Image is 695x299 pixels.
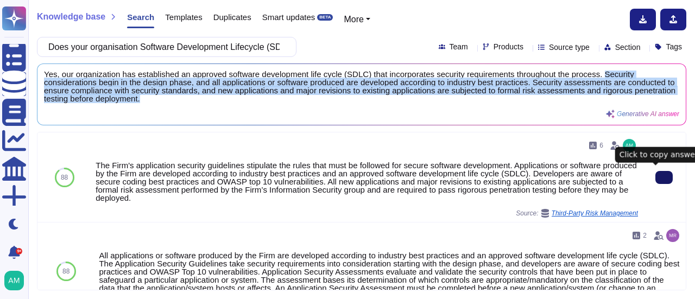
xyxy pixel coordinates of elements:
span: Products [494,43,523,50]
span: Search [127,13,154,21]
img: user [666,229,679,242]
button: More [344,13,370,26]
img: user [4,271,24,290]
span: More [344,15,363,24]
button: user [2,269,31,292]
span: Templates [165,13,202,21]
div: 9+ [16,248,22,255]
span: Section [615,43,641,51]
span: Generative AI answer [617,111,679,117]
span: 2 [643,232,647,239]
span: Source type [549,43,590,51]
span: Third-Party Risk Management [552,210,638,217]
span: Team [450,43,468,50]
input: Search a question or template... [43,37,285,56]
span: Source: [516,209,638,218]
span: Smart updates [262,13,315,21]
span: Knowledge base [37,12,105,21]
span: Tags [666,43,682,50]
img: user [623,139,636,152]
div: The Firm's application security guidelines stipulate the rules that must be followed for secure s... [96,161,638,202]
span: Duplicates [213,13,251,21]
span: 88 [61,174,68,181]
span: 88 [62,268,69,275]
span: Yes, our organization has established an approved software development life cycle (SDLC) that inc... [44,71,679,103]
span: 6 [599,142,603,149]
div: BETA [317,14,333,21]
